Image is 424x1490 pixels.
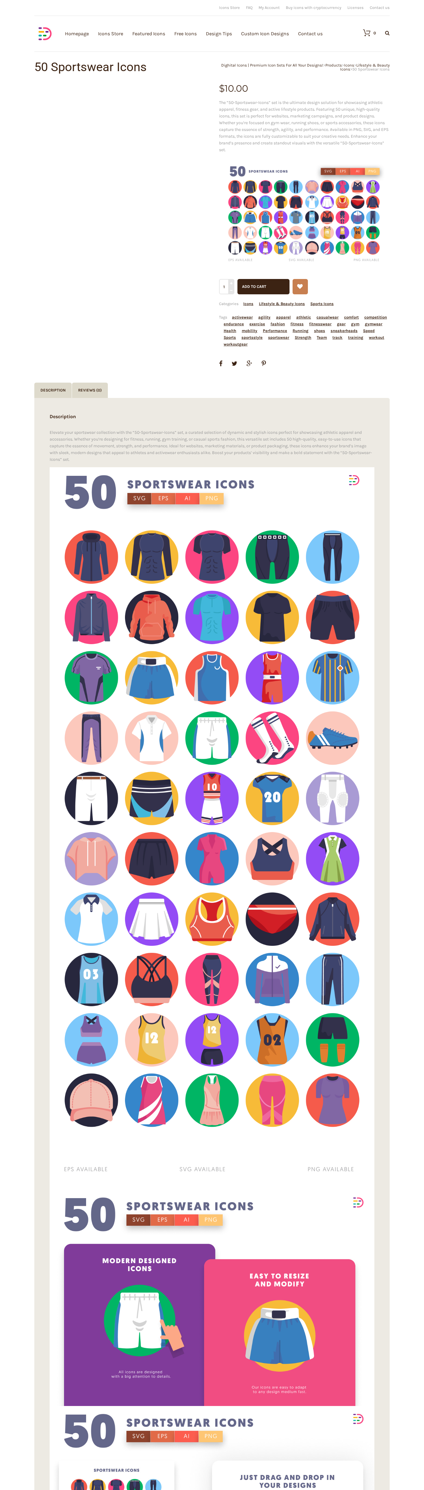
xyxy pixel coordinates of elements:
a: exercise [249,322,265,326]
a: athletic [296,315,311,319]
a: track [332,335,343,340]
a: apparel [276,315,291,319]
a: Buy icons with cryptocurrency [286,6,341,10]
p: The “50-Sportswear-Icons” set is the ultimate design solution for showcasing athletic apparel, fi... [219,99,390,153]
a: fashion [271,322,285,326]
div: 0 [373,31,376,35]
bdi: 10.00 [219,83,248,94]
a: Icons [243,301,253,306]
span: Tags [219,315,387,346]
a: Description [34,383,72,398]
span: Add to cart [242,284,266,289]
a: activewear [232,315,253,319]
a: Speed [363,328,375,333]
a: gymwear [365,322,382,326]
a: workoutgear [224,342,248,346]
a: gym [351,322,359,326]
a: FAQ [246,6,252,10]
a: Dighital Icons | Premium Icon Sets For All Your Designs! [221,63,323,67]
span: $ [219,83,225,94]
a: competition [364,315,387,319]
a: fitness [290,322,304,326]
a: sportswear [268,335,289,340]
h1: 50 Sportswear Icons [34,61,212,73]
span: 50 Sportswear Icons [352,67,390,71]
a: casualwear [316,315,339,319]
a: Icons [344,63,354,67]
a: gear [337,322,346,326]
button: Add to cart [237,279,290,294]
div: > > > > [212,63,390,71]
a: Contact us [370,6,390,10]
a: mobility [242,328,257,333]
a: Lifestyle & Beauty Icons [259,301,305,306]
a: Running [293,328,309,333]
p: Elevate your sportswear collection with the “50-Sportswear-Icons” set, a curated selection of dyn... [50,429,374,463]
a: Reviews (0) [72,383,108,398]
a: sneakerheads [331,328,358,333]
span: Categories [219,301,334,306]
input: Qty [219,279,233,294]
a: Products [325,63,342,67]
a: agility [258,315,271,319]
a: Team [317,335,327,340]
a: comfort [344,315,359,319]
a: fitnesswear [309,322,331,326]
a: Sports Icons [310,301,334,306]
a: My Account [259,6,280,10]
a: Icons Store [219,6,240,10]
a: Lifestyle & Beauty Icons [340,63,390,71]
h2: Description [50,413,374,420]
a: training [348,335,363,340]
a: endurance [224,322,244,326]
a: Performance [263,328,287,333]
a: Health [224,328,236,333]
a: Sports [224,335,236,340]
a: Strength [295,335,311,340]
a: Licenses [347,6,364,10]
a: 0 [357,29,376,36]
a: shoes [314,328,325,333]
a: sportsstyle [241,335,263,340]
a: workout [369,335,384,340]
